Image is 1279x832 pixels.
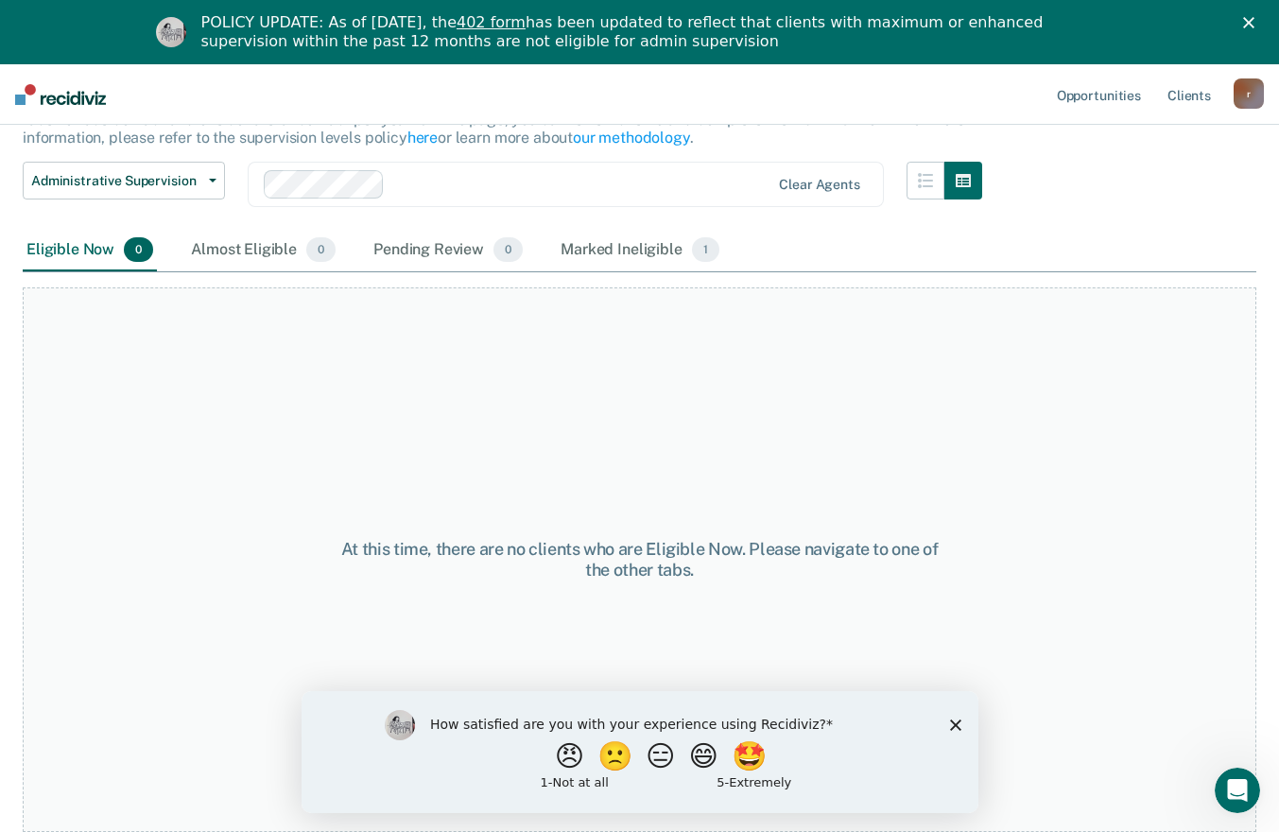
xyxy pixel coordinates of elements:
span: 1 [692,237,719,262]
span: 0 [124,237,153,262]
a: Opportunities [1053,64,1145,125]
div: Close [1243,17,1262,28]
iframe: Intercom live chat [1215,768,1260,813]
div: Eligible Now0 [23,230,157,271]
div: Almost Eligible0 [187,230,339,271]
div: POLICY UPDATE: As of [DATE], the has been updated to reflect that clients with maximum or enhance... [201,13,1094,51]
img: Profile image for Kim [156,17,186,47]
iframe: Survey by Kim from Recidiviz [302,691,978,813]
a: Clients [1164,64,1215,125]
p: Administrative supervision is a level of supervision that requires less contact than the minimum ... [23,93,964,147]
span: Administrative Supervision [31,173,201,189]
a: our methodology [573,129,690,147]
button: r [1234,78,1264,109]
div: Clear agents [779,177,859,193]
div: At this time, there are no clients who are Eligible Now. Please navigate to one of the other tabs. [332,539,948,580]
a: 402 form [457,13,526,31]
img: Recidiviz [15,84,106,105]
span: 0 [306,237,336,262]
span: 0 [493,237,523,262]
a: here [407,129,438,147]
button: Administrative Supervision [23,162,225,199]
div: Pending Review0 [370,230,527,271]
div: Marked Ineligible1 [557,230,723,271]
